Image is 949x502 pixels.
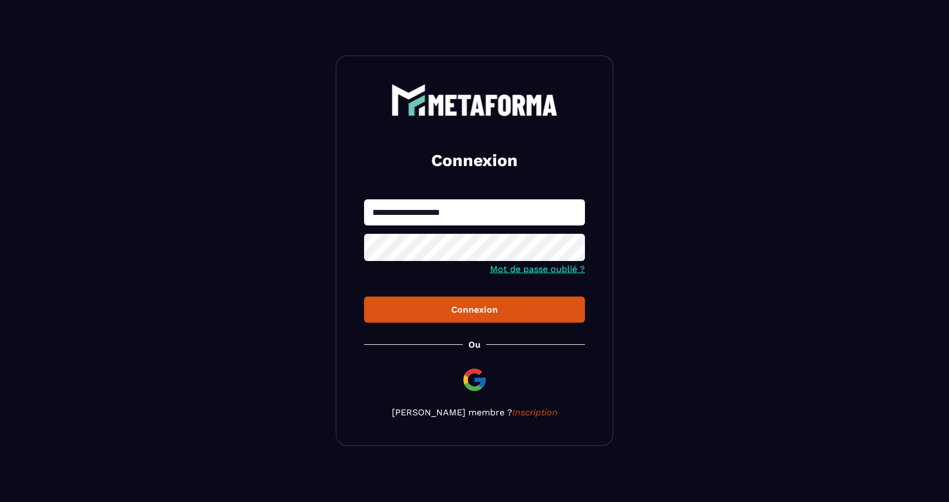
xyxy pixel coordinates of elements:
a: logo [364,84,585,116]
div: Connexion [373,304,576,315]
img: logo [391,84,558,116]
p: [PERSON_NAME] membre ? [364,407,585,418]
a: Mot de passe oublié ? [490,264,585,274]
button: Connexion [364,297,585,323]
img: google [461,367,488,393]
a: Inscription [512,407,558,418]
p: Ou [468,339,481,350]
h2: Connexion [377,149,572,172]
